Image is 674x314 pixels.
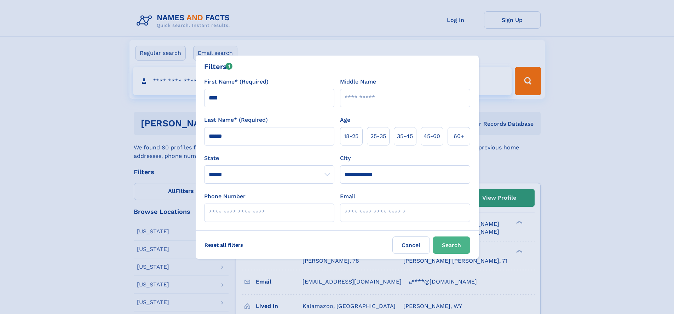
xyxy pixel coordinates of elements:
span: 45‑60 [424,132,440,141]
span: 60+ [454,132,464,141]
label: Email [340,192,355,201]
label: Last Name* (Required) [204,116,268,124]
span: 25‑35 [370,132,386,141]
div: Filters [204,61,233,72]
span: 18‑25 [344,132,358,141]
label: State [204,154,334,162]
label: Reset all filters [200,236,248,253]
label: Middle Name [340,78,376,86]
label: First Name* (Required) [204,78,269,86]
label: Age [340,116,350,124]
label: Cancel [392,236,430,254]
button: Search [433,236,470,254]
label: City [340,154,351,162]
span: 35‑45 [397,132,413,141]
label: Phone Number [204,192,246,201]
